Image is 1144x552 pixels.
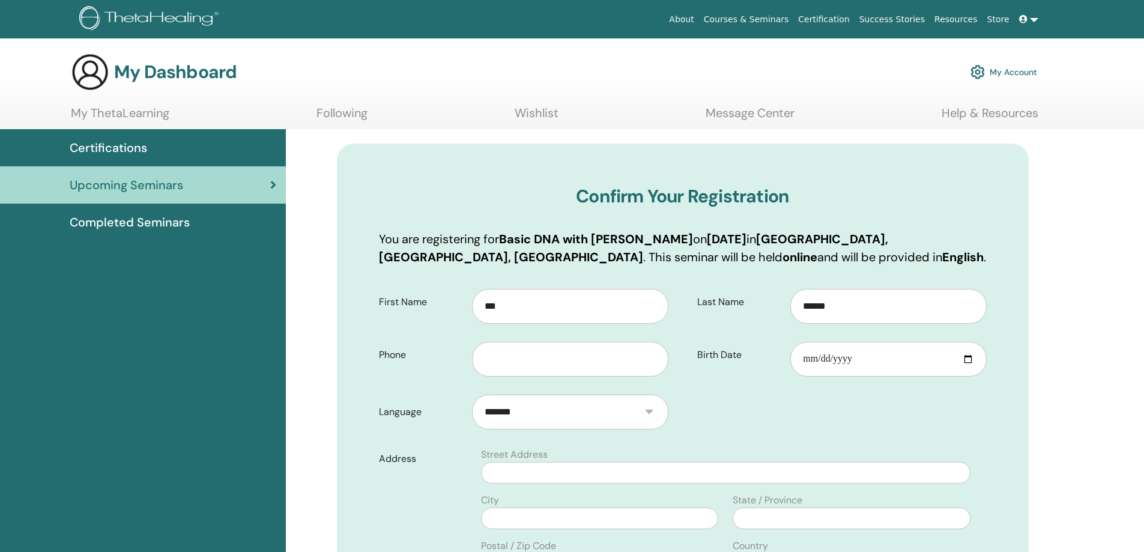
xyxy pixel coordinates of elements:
b: online [782,249,817,265]
label: Birth Date [688,344,791,366]
p: You are registering for on in . This seminar will be held and will be provided in . [379,230,987,266]
a: Courses & Seminars [699,8,794,31]
span: Certifications [70,139,147,157]
b: [DATE] [707,231,746,247]
b: English [942,249,984,265]
label: First Name [370,291,473,314]
span: Completed Seminars [70,213,190,231]
a: My Account [970,59,1037,85]
h3: My Dashboard [114,61,237,83]
a: Certification [793,8,854,31]
label: City [481,493,499,508]
a: Message Center [706,106,794,129]
a: About [664,8,698,31]
label: Phone [370,344,473,366]
img: generic-user-icon.jpg [71,53,109,91]
b: Basic DNA with [PERSON_NAME] [499,231,693,247]
a: Resources [930,8,982,31]
a: Following [316,106,368,129]
a: Wishlist [515,106,558,129]
label: Street Address [481,447,548,462]
label: Last Name [688,291,791,314]
label: State / Province [733,493,802,508]
a: My ThetaLearning [71,106,169,129]
img: logo.png [79,6,223,33]
h3: Confirm Your Registration [379,186,987,207]
a: Help & Resources [942,106,1038,129]
a: Store [982,8,1014,31]
span: Upcoming Seminars [70,176,183,194]
img: cog.svg [970,62,985,82]
a: Success Stories [855,8,930,31]
label: Language [370,401,473,423]
label: Address [370,447,474,470]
